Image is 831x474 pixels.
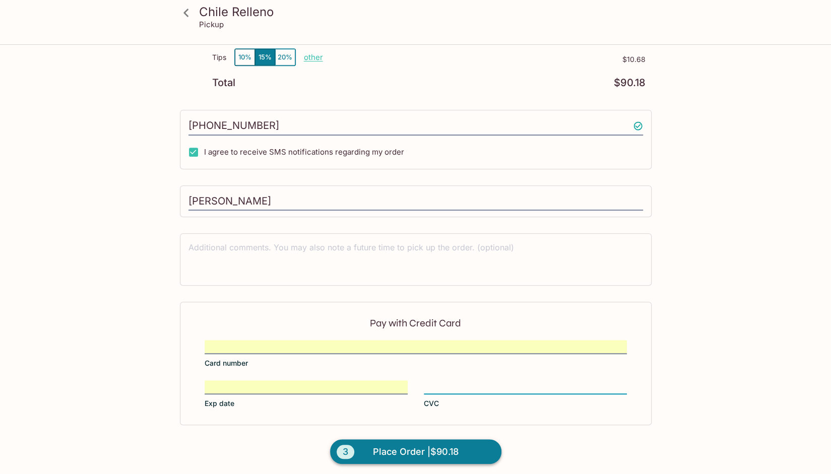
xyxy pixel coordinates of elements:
[205,318,627,328] p: Pay with Credit Card
[275,49,295,65] button: 20%
[205,398,234,409] span: Exp date
[424,398,439,409] span: CVC
[323,55,646,63] p: $10.68
[188,116,643,136] input: Enter phone number
[614,78,646,88] p: $90.18
[205,381,408,392] iframe: Secure expiration date input frame
[204,147,404,157] span: I agree to receive SMS notifications regarding my order
[212,78,235,88] p: Total
[235,49,255,65] button: 10%
[205,358,248,368] span: Card number
[199,20,224,29] p: Pickup
[304,52,323,62] button: other
[255,49,275,65] button: 15%
[212,53,226,61] p: Tips
[337,445,354,459] span: 3
[330,439,501,464] button: 3Place Order |$90.18
[199,4,650,20] h3: Chile Relleno
[205,341,627,352] iframe: Secure card number input frame
[188,192,643,211] input: Enter first and last name
[373,444,459,460] span: Place Order | $90.18
[424,381,627,392] iframe: Secure CVC input frame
